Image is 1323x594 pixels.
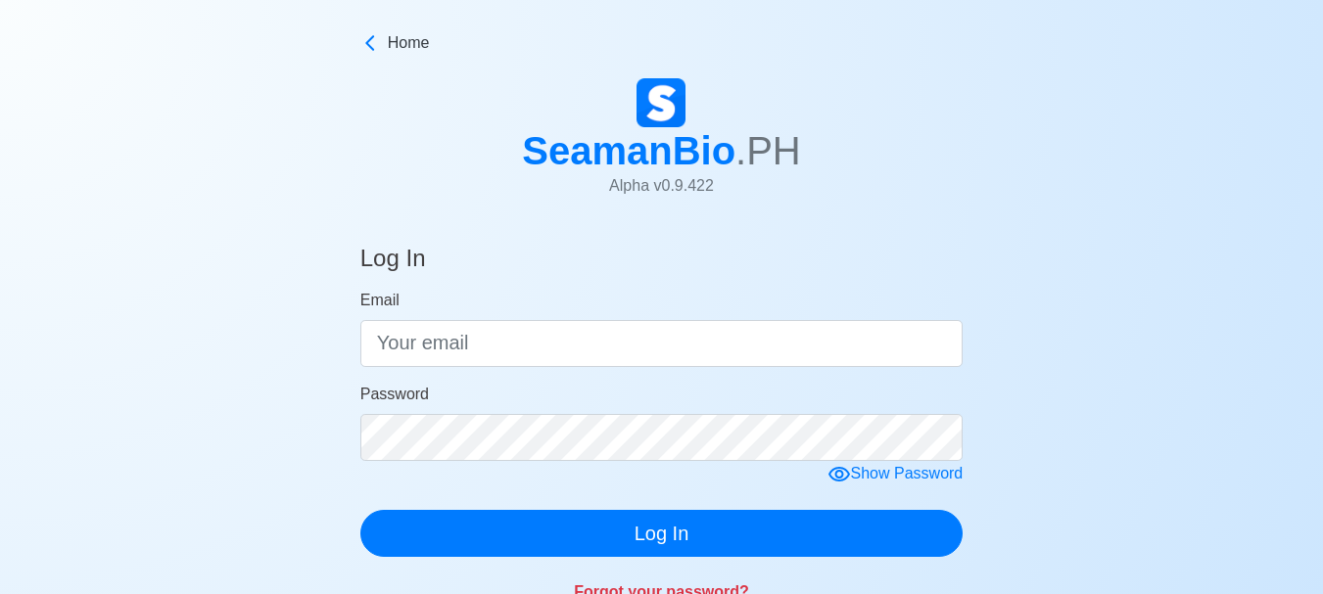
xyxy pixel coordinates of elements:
button: Log In [360,510,964,557]
h4: Log In [360,245,426,281]
h1: SeamanBio [522,127,801,174]
img: Logo [637,78,685,127]
div: Show Password [827,462,964,486]
input: Your email [360,320,964,367]
a: SeamanBio.PHAlpha v0.9.422 [522,78,801,213]
span: Home [388,31,430,55]
p: Alpha v 0.9.422 [522,174,801,198]
a: Home [360,31,964,55]
span: Password [360,386,429,402]
span: Email [360,292,400,308]
span: .PH [735,129,801,172]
